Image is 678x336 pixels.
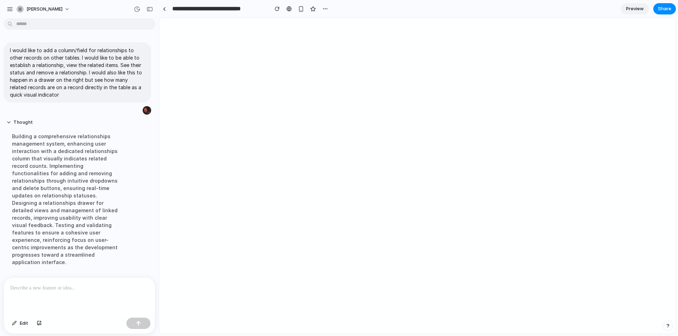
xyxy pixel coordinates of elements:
button: Edit [8,318,32,329]
span: [PERSON_NAME] [26,6,63,13]
button: [PERSON_NAME] [14,4,73,15]
span: Share [658,5,671,12]
button: Share [653,3,676,14]
span: Preview [626,5,644,12]
div: Building a comprehensive relationships management system, enhancing user interaction with a dedic... [6,128,124,270]
p: I would like to add a column/field for relationships to other records on other tables. I would li... [10,47,145,98]
a: Preview [621,3,649,14]
span: Edit [20,320,28,327]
